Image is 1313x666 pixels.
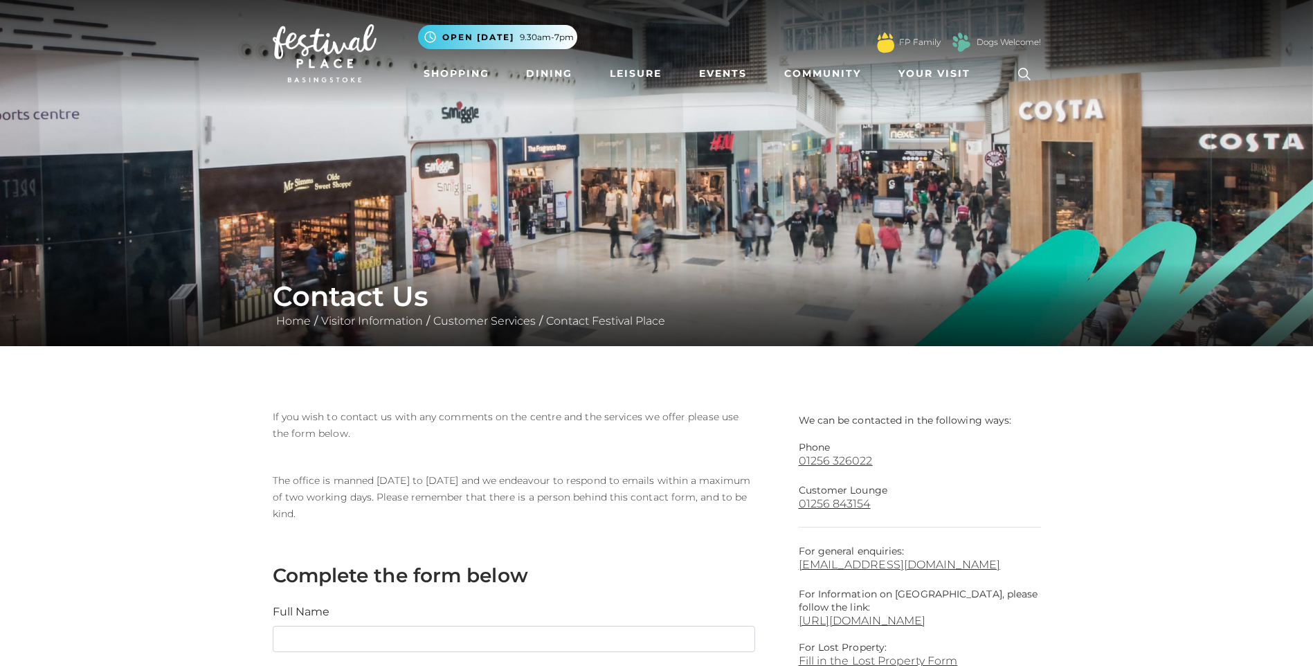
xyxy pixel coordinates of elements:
span: 9.30am-7pm [520,31,574,44]
a: Home [273,314,314,327]
span: Your Visit [898,66,970,81]
a: Customer Services [430,314,539,327]
a: Contact Festival Place [543,314,669,327]
h3: Complete the form below [273,564,755,587]
p: For general enquiries: [799,545,1041,571]
a: 01256 843154 [799,497,1041,510]
a: Dogs Welcome! [977,36,1041,48]
label: Full Name [273,604,329,620]
div: / / / [262,280,1051,330]
a: [EMAIL_ADDRESS][DOMAIN_NAME] [799,558,1041,571]
a: Events [694,61,752,87]
p: For Lost Property: [799,641,1041,654]
a: Dining [520,61,578,87]
p: Phone [799,441,1041,454]
a: Community [779,61,867,87]
p: The office is manned [DATE] to [DATE] and we endeavour to respond to emails within a maximum of t... [273,472,755,522]
span: Open [DATE] [442,31,514,44]
a: 01256 326022 [799,454,1041,467]
p: For Information on [GEOGRAPHIC_DATA], please follow the link: [799,588,1041,614]
a: Leisure [604,61,667,87]
a: [URL][DOMAIN_NAME] [799,614,926,627]
a: Your Visit [893,61,983,87]
button: Open [DATE] 9.30am-7pm [418,25,577,49]
p: We can be contacted in the following ways: [799,408,1041,427]
a: Visitor Information [318,314,426,327]
a: Shopping [418,61,495,87]
a: FP Family [899,36,941,48]
img: Festival Place Logo [273,24,377,82]
p: Customer Lounge [799,484,1041,497]
h1: Contact Us [273,280,1041,313]
p: If you wish to contact us with any comments on the centre and the services we offer please use th... [273,408,755,442]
